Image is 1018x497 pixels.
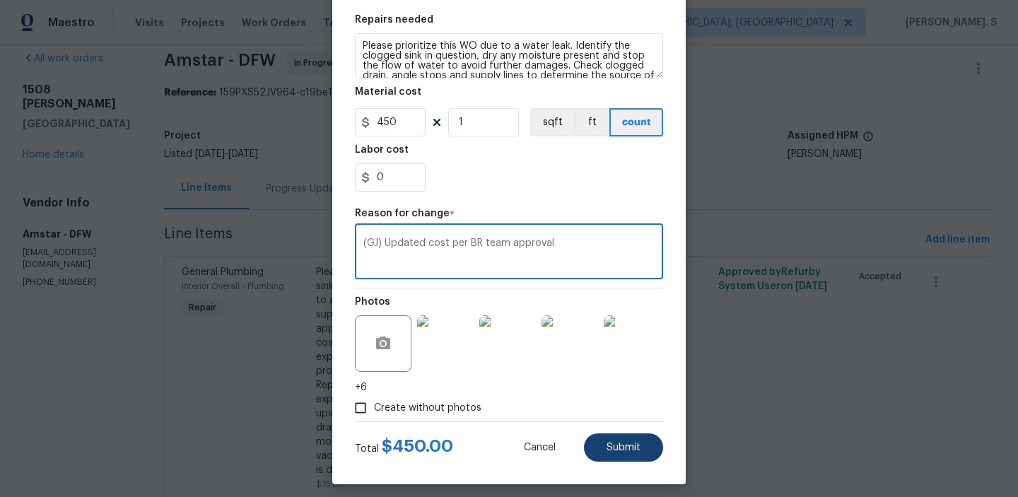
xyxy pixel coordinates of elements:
[524,443,556,453] span: Cancel
[355,297,390,307] h5: Photos
[355,145,409,155] h5: Labor cost
[355,87,421,97] h5: Material cost
[382,438,453,455] span: $ 450.00
[355,33,663,78] textarea: Please prioritize this WO due to a water leak. Identify the clogged sink in question, dry any moi...
[355,380,367,394] span: +6
[574,108,609,136] button: ft
[530,108,574,136] button: sqft
[584,433,663,462] button: Submit
[363,238,655,268] textarea: (GJ) Updated cost per BR team approval
[607,443,640,453] span: Submit
[609,108,663,136] button: count
[501,433,578,462] button: Cancel
[355,439,453,456] div: Total
[355,15,433,25] h5: Repairs needed
[355,209,450,218] h5: Reason for change
[374,401,481,416] span: Create without photos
